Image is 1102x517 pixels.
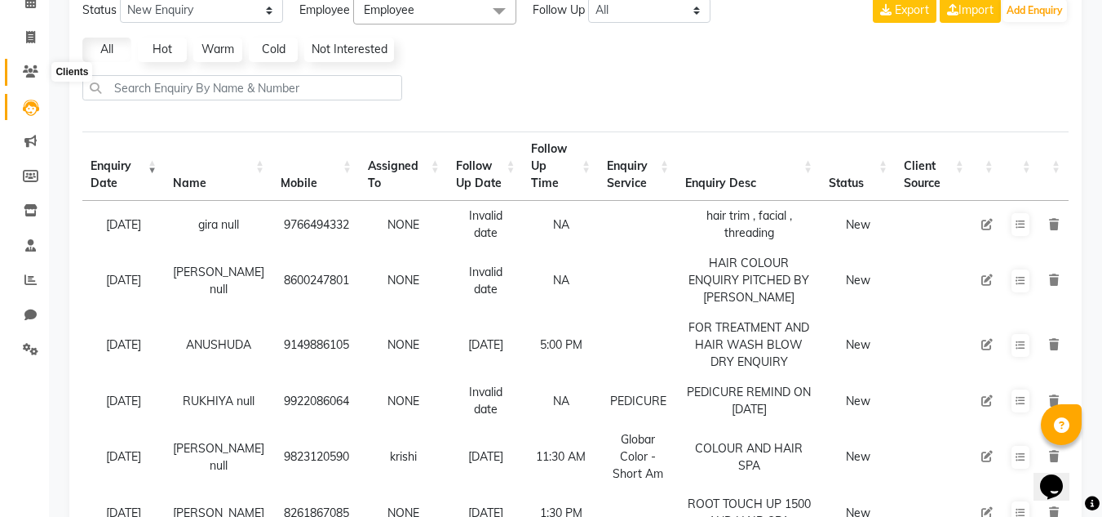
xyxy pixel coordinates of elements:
[165,248,272,313] td: [PERSON_NAME] null
[599,425,677,489] td: Globar Color - Short Am
[1002,131,1039,201] th: : activate to sort column ascending
[51,62,92,82] div: Clients
[360,425,448,489] td: krishi
[360,131,448,201] th: Assigned To : activate to sort column ascending
[82,248,165,313] td: [DATE]
[821,313,896,377] td: New
[448,425,524,489] td: [DATE]
[523,131,599,201] th: Follow Up Time : activate to sort column ascending
[523,313,599,377] td: 5:00 PM
[821,425,896,489] td: New
[821,201,896,248] td: New
[82,313,165,377] td: [DATE]
[685,255,812,306] div: HAIR COLOUR ENQUIRY PITCHED BY [PERSON_NAME]
[82,425,165,489] td: [DATE]
[82,2,117,19] span: Status
[677,131,821,201] th: Enquiry Desc: activate to sort column ascending
[523,425,599,489] td: 11:30 AM
[272,201,360,248] td: 9766494332
[685,384,812,418] div: PEDICURE REMIND ON [DATE]
[523,201,599,248] td: NA
[821,131,896,201] th: Status: activate to sort column ascending
[360,248,448,313] td: NONE
[523,377,599,425] td: NA
[360,201,448,248] td: NONE
[685,440,812,475] div: COLOUR AND HAIR SPA
[193,38,242,62] a: Warm
[272,131,360,201] th: Mobile : activate to sort column ascending
[821,377,896,425] td: New
[685,319,812,371] div: FOR TREATMENT AND HAIR WASH BLOW DRY ENQUIRY
[448,313,524,377] td: [DATE]
[1039,131,1069,201] th: : activate to sort column ascending
[972,131,1002,201] th: : activate to sort column ascending
[1033,452,1086,501] iframe: chat widget
[272,313,360,377] td: 9149886105
[895,2,929,17] span: Export
[448,377,524,425] td: Invalid date
[272,425,360,489] td: 9823120590
[299,2,350,19] span: Employee
[599,377,677,425] td: PEDICURE
[599,131,677,201] th: Enquiry Service : activate to sort column ascending
[360,377,448,425] td: NONE
[360,313,448,377] td: NONE
[249,38,298,62] a: Cold
[448,248,524,313] td: Invalid date
[821,248,896,313] td: New
[82,75,402,100] input: Search Enquiry By Name & Number
[165,313,272,377] td: ANUSHUDA
[533,2,585,19] span: Follow Up
[448,131,524,201] th: Follow Up Date: activate to sort column ascending
[138,38,187,62] a: Hot
[82,377,165,425] td: [DATE]
[523,248,599,313] td: NA
[165,201,272,248] td: gira null
[685,207,812,242] div: hair trim , facial , threading
[165,425,272,489] td: [PERSON_NAME] null
[82,201,165,248] td: [DATE]
[82,38,131,62] a: All
[82,131,165,201] th: Enquiry Date: activate to sort column ascending
[364,2,414,17] span: Employee
[896,131,972,201] th: Client Source: activate to sort column ascending
[165,131,272,201] th: Name: activate to sort column ascending
[448,201,524,248] td: Invalid date
[304,38,394,62] a: Not Interested
[272,377,360,425] td: 9922086064
[272,248,360,313] td: 8600247801
[165,377,272,425] td: RUKHIYA null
